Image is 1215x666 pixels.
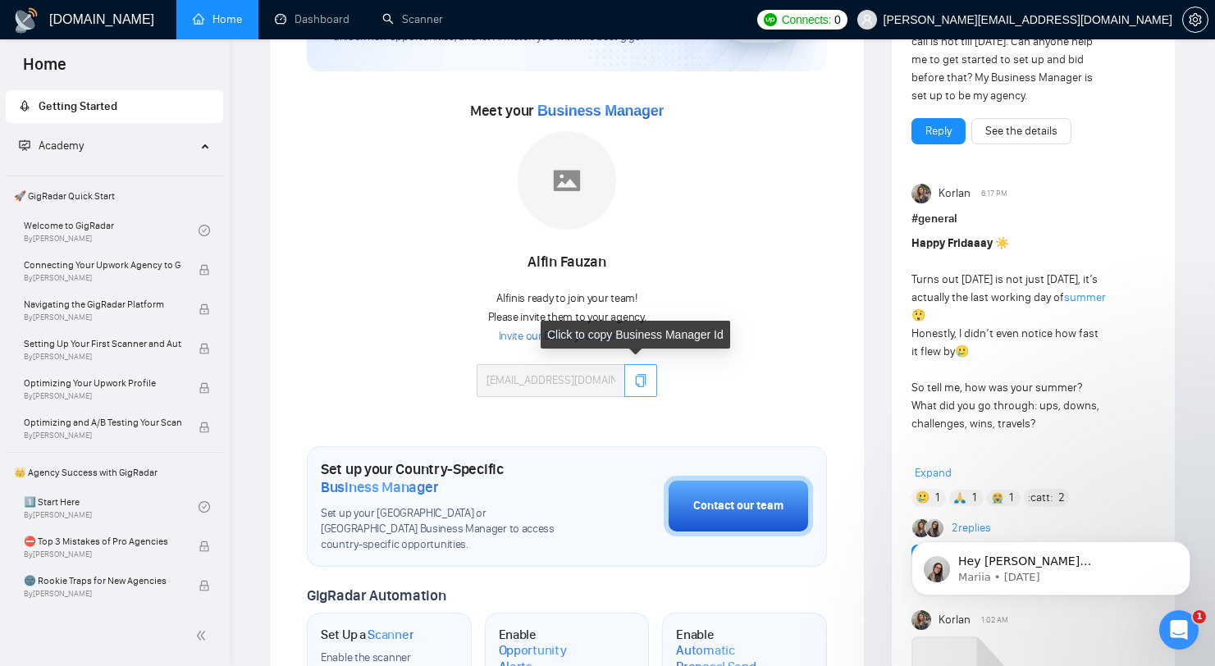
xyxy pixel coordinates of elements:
a: summer [1064,290,1106,304]
span: Getting Started [39,99,117,113]
span: By [PERSON_NAME] [24,391,181,401]
span: lock [199,422,210,433]
span: Navigating the GigRadar Platform [24,296,181,312]
span: 🥲 [955,344,969,358]
button: Reply [911,118,966,144]
h1: Set Up a [321,627,413,643]
button: Contact our team [664,476,813,536]
span: Setting Up Your First Scanner and Auto-Bidder [24,335,181,352]
a: homeHome [193,12,242,26]
span: By [PERSON_NAME] [24,273,181,283]
span: By [PERSON_NAME] [24,431,181,440]
span: copy [634,374,647,387]
span: double-left [195,627,212,644]
span: By [PERSON_NAME] [24,589,181,599]
span: Set up your [GEOGRAPHIC_DATA] or [GEOGRAPHIC_DATA] Business Manager to access country-specific op... [321,506,582,553]
span: lock [199,343,210,354]
span: Connects: [782,11,831,29]
span: ⛔ Top 3 Mistakes of Pro Agencies [24,533,181,550]
span: Expand [915,466,952,480]
span: By [PERSON_NAME] [24,550,181,559]
span: Home [10,52,80,87]
li: Getting Started [6,90,223,123]
span: Business Manager [537,103,664,119]
span: fund-projection-screen [19,139,30,151]
span: Scanner [368,627,413,643]
span: 😲 [911,308,925,322]
iframe: Intercom live chat [1159,610,1199,650]
span: lock [199,264,210,276]
span: 🚀 GigRadar Quick Start [7,180,222,212]
span: Alfin is ready to join your team! [496,291,637,305]
h1: # general [911,210,1155,228]
img: logo [13,7,39,34]
span: lock [199,303,210,315]
span: Academy [39,139,84,153]
span: 2 [1058,490,1065,506]
span: Optimizing and A/B Testing Your Scanner for Better Results [24,414,181,431]
a: 1️⃣ Start HereBy[PERSON_NAME] [24,489,199,525]
span: 1 [1193,610,1206,623]
span: Meet your [470,102,664,120]
img: placeholder.png [518,131,616,230]
span: GigRadar Automation [307,586,445,604]
a: Welcome to GigRadarBy[PERSON_NAME] [24,212,199,249]
span: Korlan [939,185,971,203]
a: Invite our BM to your team → [499,329,636,344]
a: dashboardDashboard [275,12,349,26]
span: Academy [19,139,84,153]
span: user [861,14,873,25]
span: lock [199,382,210,394]
button: setting [1182,7,1208,33]
span: rocket [19,100,30,112]
span: check-circle [199,225,210,236]
span: 🥲 [916,489,930,507]
span: Optimizing Your Upwork Profile [24,375,181,391]
span: ☀️ [995,236,1009,250]
a: Reply [925,122,952,140]
a: setting [1182,13,1208,26]
span: Business Manager [321,478,438,496]
span: lock [199,541,210,552]
div: Click to copy Business Manager Id [541,321,730,349]
span: :catt: [1028,489,1053,507]
span: By [PERSON_NAME] [24,352,181,362]
div: Contact our team [693,497,783,515]
div: Alfin Fauzan [477,249,657,276]
span: By [PERSON_NAME] [24,312,181,322]
div: Turns out [DATE] is not just [DATE], it’s actually the last working day of Honestly, I didn’t eve... [911,235,1107,577]
h1: Set up your Country-Specific [321,460,582,496]
button: copy [624,364,657,397]
a: See the details [985,122,1057,140]
span: setting [1183,13,1208,26]
span: lock [199,580,210,591]
strong: Happy Fridaaay [911,236,993,250]
img: Korlan [911,184,931,203]
img: 😭 [992,492,1003,504]
span: 1 [1009,490,1013,506]
button: See the details [971,118,1071,144]
img: upwork-logo.png [764,13,777,26]
span: 🌚 Rookie Traps for New Agencies [24,572,181,589]
span: 6:17 PM [981,186,1007,201]
span: check-circle [199,501,210,513]
span: Connecting Your Upwork Agency to GigRadar [24,257,181,273]
div: Just signed up [DATE], my onboarding call is not till [DATE]. Can anyone help me to get started t... [911,15,1107,105]
span: 1 [972,490,976,506]
span: 👑 Agency Success with GigRadar [7,456,222,489]
span: Please invite them to your agency. [488,310,646,324]
span: 1 [935,490,939,506]
iframe: Intercom notifications message [887,507,1215,622]
img: 🙏 [954,492,966,504]
a: searchScanner [382,12,443,26]
span: 0 [834,11,841,29]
